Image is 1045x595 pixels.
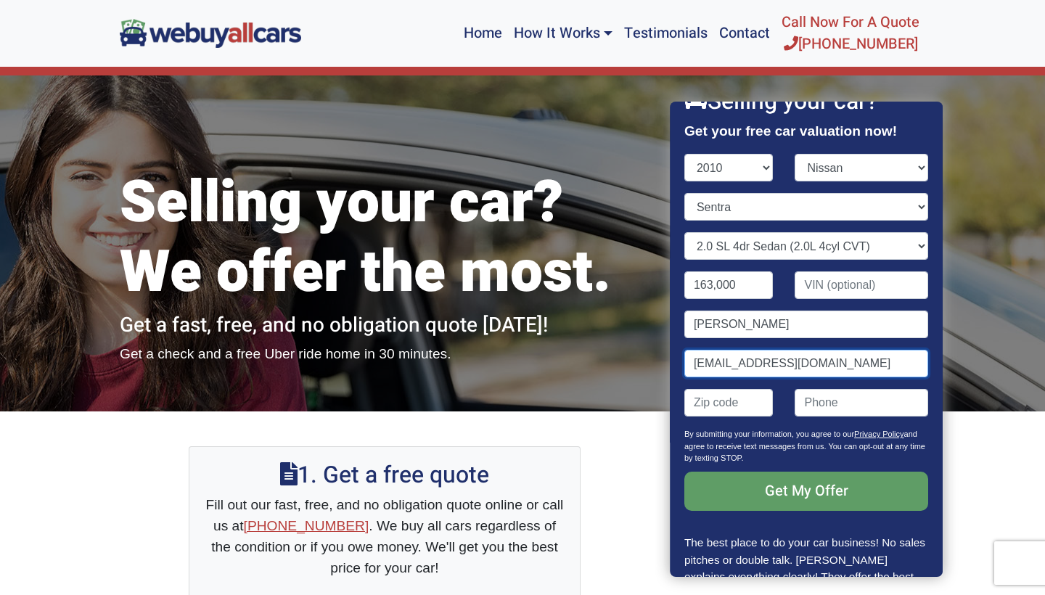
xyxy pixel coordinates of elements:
[795,389,929,416] input: Phone
[684,472,928,511] input: Get My Offer
[120,168,649,308] h1: Selling your car? We offer the most.
[684,271,774,299] input: Mileage
[684,350,928,377] input: Email
[204,461,565,489] h2: 1. Get a free quote
[120,313,649,338] h2: Get a fast, free, and no obligation quote [DATE]!
[713,6,776,61] a: Contact
[458,6,508,61] a: Home
[684,88,928,115] h2: Selling your car?
[776,6,925,61] a: Call Now For A Quote[PHONE_NUMBER]
[854,430,903,438] a: Privacy Policy
[120,344,649,365] p: Get a check and a free Uber ride home in 30 minutes.
[684,389,774,416] input: Zip code
[684,123,897,139] strong: Get your free car valuation now!
[204,495,565,578] p: Fill out our fast, free, and no obligation quote online or call us at . We buy all cars regardles...
[684,154,928,534] form: Contact form
[618,6,713,61] a: Testimonials
[684,428,928,472] p: By submitting your information, you agree to our and agree to receive text messages from us. You ...
[508,6,618,61] a: How It Works
[244,518,369,533] a: [PHONE_NUMBER]
[795,271,929,299] input: VIN (optional)
[120,19,301,47] img: We Buy All Cars in NJ logo
[684,311,928,338] input: Name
